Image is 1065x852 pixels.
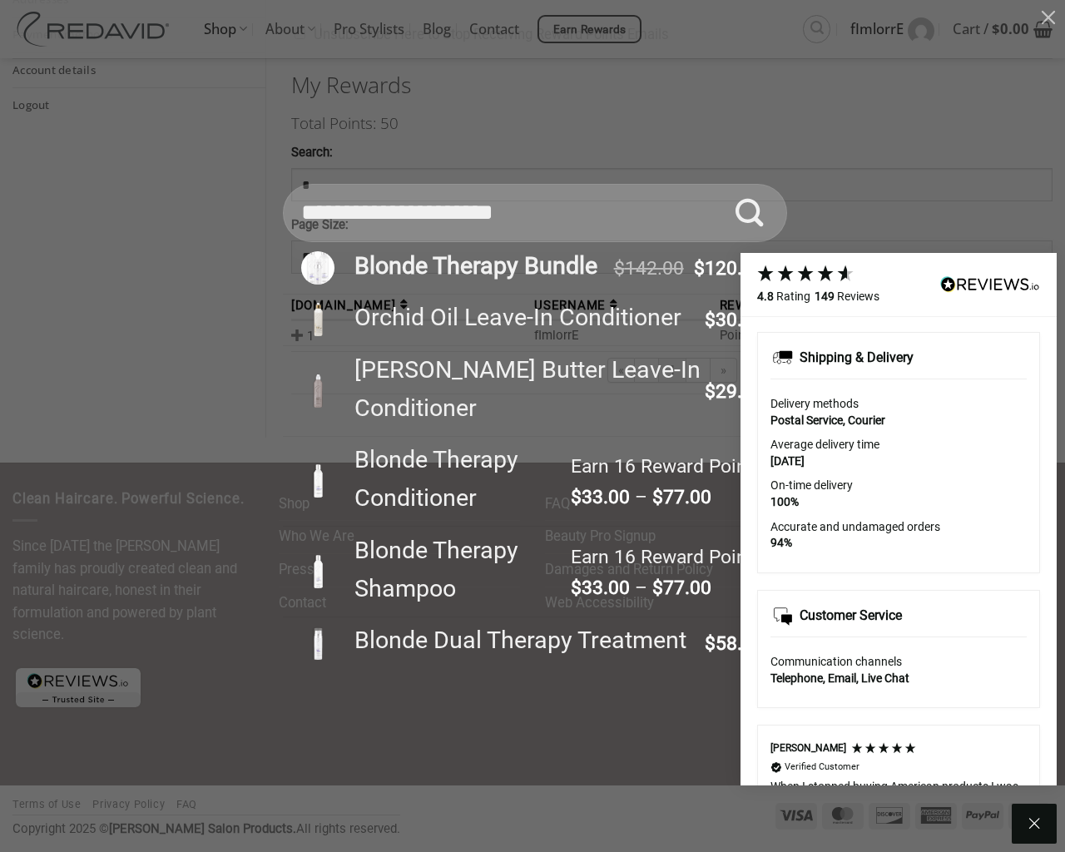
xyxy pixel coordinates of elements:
button: Submit [721,184,779,242]
bdi: 142.00 [614,257,684,280]
div: Rating [757,289,810,305]
img: Blonde-Therapy-Bundle-280x280.png [301,251,334,285]
span: $ [614,257,625,280]
strong: Telephone, Email, Live Chat [770,671,909,685]
bdi: 77.00 [652,486,711,508]
div: Delivery methods [770,396,1027,413]
span: $ [694,257,705,280]
img: REDAVID-Blonde-Dual-Therapy-for-Blonde-and-Highlightened-Hair-1-280x280.png [301,627,334,660]
strong: 94% [770,536,792,549]
div: Blonde Therapy Conditioner [343,441,567,518]
strong: Blonde Therapy Bundle [354,251,597,280]
strong: [DATE] [770,454,805,468]
div: Blonde Therapy Shampoo [343,532,567,608]
div: On-time delivery [770,478,1027,494]
span: $ [652,486,663,508]
span: $ [705,632,716,655]
span: $ [571,577,582,599]
div: Communication channels [770,654,1027,671]
span: Earn 16 Reward Points [571,546,764,568]
strong: 4.8 [757,290,774,303]
img: REDAVID-Blonde-Therapy-Conditioner-for-Blonde-and-Highlightened-Hair-1-280x280.png [301,464,334,498]
div: [PERSON_NAME] Butter Leave-In Conditioner [343,351,701,428]
div: Blonde Dual Therapy Treatment [343,622,701,660]
div: Customer Service [800,607,902,625]
div: Average delivery time [770,437,1027,453]
div: Shipping & Delivery [800,349,914,367]
div: Reviews [815,289,879,305]
bdi: 30.00 [705,309,764,331]
span: $ [705,380,716,403]
strong: 100% [770,495,799,508]
bdi: 29.00 [705,380,764,403]
span: $ [705,309,716,331]
div: Verified Customer [785,760,859,773]
span: – [635,577,647,599]
div: 5 Stars [850,741,917,755]
bdi: 33.00 [571,486,630,508]
div: Orchid Oil Leave-In Conditioner [343,299,701,337]
div: 4.8 Stars [755,264,855,284]
strong: Postal Service, Courier [770,414,885,427]
img: REDAVID-Orchid-Oil-Leave-In-Conditioner-1-280x280.png [301,303,334,336]
strong: 149 [815,290,835,303]
img: REVIEWS.io [940,276,1040,292]
bdi: 120.00 [694,257,764,280]
bdi: 33.00 [571,577,630,599]
span: $ [571,486,582,508]
img: REDAVID-Shea-Butter-Leave-in-Conditioner-1-280x280.png [301,374,334,408]
div: [PERSON_NAME] [770,741,846,755]
span: $ [652,577,663,599]
bdi: 77.00 [652,577,711,599]
img: REDAVID-Blonde-Therapy-Shampoo-for-Blonde-and-Highlightened-Hair-1-280x280.png [301,555,334,588]
i: Close [1024,814,1044,834]
span: – [635,486,647,508]
span: Earn 16 Reward Points [571,455,764,478]
bdi: 58.00 [705,632,764,655]
div: Accurate and undamaged orders [770,519,1027,536]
